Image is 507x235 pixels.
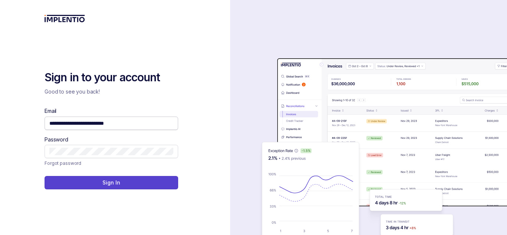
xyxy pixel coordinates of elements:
p: Sign In [102,179,120,186]
img: logo [45,15,85,22]
h2: Sign in to your account [45,70,178,85]
a: Link Forgot password [45,160,81,167]
button: Sign In [45,176,178,189]
label: Email [45,107,56,115]
p: Forgot password [45,160,81,167]
p: Good to see you back! [45,88,178,95]
label: Password [45,136,68,143]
